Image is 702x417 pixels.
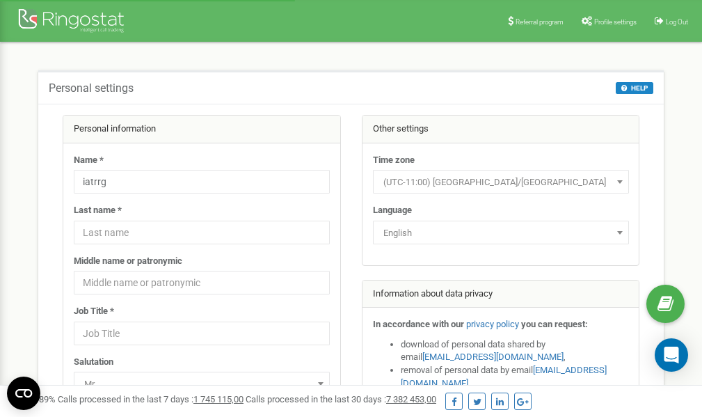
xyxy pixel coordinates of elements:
[63,116,340,143] div: Personal information
[521,319,588,329] strong: you can request:
[74,271,330,294] input: Middle name or patronymic
[193,394,244,404] u: 1 745 115,00
[7,377,40,410] button: Open CMP widget
[594,18,637,26] span: Profile settings
[373,221,629,244] span: English
[401,364,629,390] li: removal of personal data by email ,
[246,394,436,404] span: Calls processed in the last 30 days :
[362,116,639,143] div: Other settings
[401,338,629,364] li: download of personal data shared by email ,
[49,82,134,95] h5: Personal settings
[373,204,412,217] label: Language
[655,338,688,372] div: Open Intercom Messenger
[666,18,688,26] span: Log Out
[74,356,113,369] label: Salutation
[74,322,330,345] input: Job Title
[516,18,564,26] span: Referral program
[58,394,244,404] span: Calls processed in the last 7 days :
[378,173,624,192] span: (UTC-11:00) Pacific/Midway
[74,255,182,268] label: Middle name or patronymic
[422,352,564,362] a: [EMAIL_ADDRESS][DOMAIN_NAME]
[74,305,114,318] label: Job Title *
[373,170,629,194] span: (UTC-11:00) Pacific/Midway
[74,170,330,194] input: Name
[74,372,330,395] span: Mr.
[74,154,104,167] label: Name *
[74,204,122,217] label: Last name *
[373,154,415,167] label: Time zone
[74,221,330,244] input: Last name
[373,319,464,329] strong: In accordance with our
[386,394,436,404] u: 7 382 453,00
[362,281,639,308] div: Information about data privacy
[616,82,653,94] button: HELP
[466,319,519,329] a: privacy policy
[378,223,624,243] span: English
[79,375,325,394] span: Mr.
